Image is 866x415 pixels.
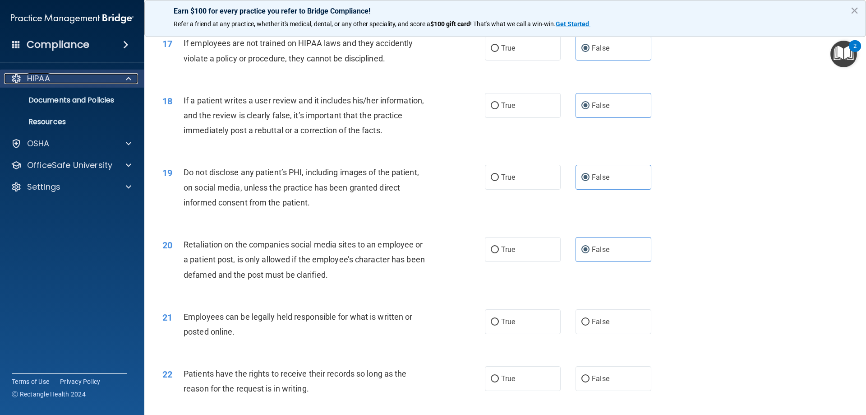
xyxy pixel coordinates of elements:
[162,38,172,49] span: 17
[12,390,86,399] span: Ⓒ Rectangle Health 2024
[501,44,515,52] span: True
[592,173,609,182] span: False
[592,101,609,110] span: False
[174,20,430,28] span: Refer a friend at any practice, whether it's medical, dental, or any other speciality, and score a
[581,319,590,326] input: False
[162,312,172,323] span: 21
[592,44,609,52] span: False
[6,117,129,126] p: Resources
[501,374,515,383] span: True
[162,369,172,380] span: 22
[501,101,515,110] span: True
[501,245,515,254] span: True
[11,138,131,149] a: OSHA
[850,3,859,18] button: Close
[491,45,499,52] input: True
[830,41,857,67] button: Open Resource Center, 2 new notifications
[174,7,837,15] p: Earn $100 for every practice you refer to Bridge Compliance!
[184,168,419,207] span: Do not disclose any patient’s PHI, including images of the patient, on social media, unless the p...
[11,182,131,192] a: Settings
[184,38,413,63] span: If employees are not trained on HIPAA laws and they accidently violate a policy or procedure, the...
[853,46,857,58] div: 2
[581,247,590,253] input: False
[556,20,589,28] strong: Get Started
[491,376,499,382] input: True
[27,182,60,192] p: Settings
[592,245,609,254] span: False
[581,376,590,382] input: False
[27,138,50,149] p: OSHA
[592,374,609,383] span: False
[501,317,515,326] span: True
[12,377,49,386] a: Terms of Use
[162,240,172,251] span: 20
[162,96,172,107] span: 18
[27,38,89,51] h4: Compliance
[6,96,129,105] p: Documents and Policies
[60,377,101,386] a: Privacy Policy
[184,369,406,393] span: Patients have the rights to receive their records so long as the reason for the request is in wri...
[11,73,131,84] a: HIPAA
[491,247,499,253] input: True
[501,173,515,182] span: True
[27,73,50,84] p: HIPAA
[491,319,499,326] input: True
[184,240,425,279] span: Retaliation on the companies social media sites to an employee or a patient post, is only allowed...
[11,160,131,171] a: OfficeSafe University
[11,9,134,28] img: PMB logo
[184,96,424,135] span: If a patient writes a user review and it includes his/her information, and the review is clearly ...
[592,317,609,326] span: False
[581,103,590,109] input: False
[430,20,470,28] strong: $100 gift card
[27,160,112,171] p: OfficeSafe University
[491,174,499,181] input: True
[184,312,412,336] span: Employees can be legally held responsible for what is written or posted online.
[162,168,172,178] span: 19
[581,174,590,181] input: False
[556,20,590,28] a: Get Started
[581,45,590,52] input: False
[470,20,556,28] span: ! That's what we call a win-win.
[491,103,499,109] input: True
